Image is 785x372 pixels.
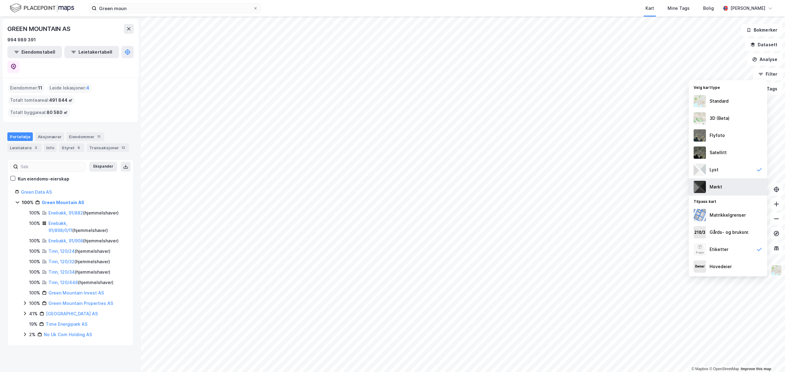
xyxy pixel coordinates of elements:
[694,164,706,176] img: luj3wr1y2y3+OchiMxRmMxRlscgabnMEmZ7DJGWxyBpucwSZnsMkZbHIGm5zBJmewyRlscgabnMEmZ7DJGWxyBpucwSZnsMkZ...
[8,95,75,105] div: Totalt tomteareal :
[29,300,40,307] div: 100%
[745,39,783,51] button: Datasett
[710,132,725,139] div: Flyfoto
[44,143,57,152] div: Info
[33,145,39,151] div: 3
[754,343,785,372] iframe: Chat Widget
[48,290,104,295] a: Green Mountain Invest AS
[694,146,706,159] img: 9k=
[29,209,40,217] div: 100%
[46,311,98,316] a: [GEOGRAPHIC_DATA] AS
[754,343,785,372] div: Kontrollprogram for chat
[29,289,40,297] div: 100%
[48,279,113,286] div: ( hjemmelshaver )
[29,310,38,317] div: 41%
[703,5,714,12] div: Bolig
[710,211,746,219] div: Matrikkelgrenser
[694,129,706,142] img: Z
[48,280,78,285] a: Tinn, 120/448
[694,181,706,193] img: nCdM7BzjoCAAAAAElFTkSuQmCC
[29,237,40,245] div: 100%
[48,301,113,306] a: Green Mountain Properties AS
[753,68,783,80] button: Filter
[29,268,40,276] div: 100%
[44,332,92,337] a: No Uk Com Holding AS
[87,143,129,152] div: Transaksjoner
[48,220,126,234] div: ( hjemmelshaver )
[18,175,69,183] div: Kun eiendoms-eierskap
[42,200,84,205] a: Green Mountain AS
[8,108,70,117] div: Totalt byggareal :
[710,97,729,105] div: Standard
[710,263,732,270] div: Hovedeier
[48,238,83,243] a: Enebakk, 91/908
[741,367,771,371] a: Improve this map
[689,195,767,207] div: Tilpass kart
[76,145,82,151] div: 6
[38,84,42,92] span: 11
[49,97,73,104] span: 491 844 ㎡
[771,264,782,276] img: Z
[754,83,783,95] button: Tags
[64,46,119,58] button: Leietakertabell
[694,243,706,256] img: Z
[48,258,110,265] div: ( hjemmelshaver )
[710,115,729,122] div: 3D (Beta)
[29,279,40,286] div: 100%
[48,221,72,233] a: Enebakk, 91/898/0/11
[29,220,40,227] div: 100%
[67,132,104,141] div: Eiendommer
[21,189,52,195] a: Green Data AS
[710,166,718,173] div: Lyst
[29,331,36,338] div: 2%
[689,82,767,93] div: Velg karttype
[645,5,654,12] div: Kart
[694,260,706,273] img: majorOwner.b5e170eddb5c04bfeeff.jpeg
[741,24,783,36] button: Bokmerker
[691,367,708,371] a: Mapbox
[59,143,84,152] div: Styret
[7,132,33,141] div: Portefølje
[694,112,706,124] img: Z
[48,259,75,264] a: Tinn, 120/32
[120,145,126,151] div: 12
[86,84,89,92] span: 4
[48,249,75,254] a: Tinn, 120/24
[10,3,74,13] img: logo.f888ab2527a4732fd821a326f86c7f29.svg
[29,248,40,255] div: 100%
[48,237,119,245] div: ( hjemmelshaver )
[7,36,36,44] div: 994 989 391
[7,46,62,58] button: Eiendomstabell
[694,209,706,221] img: cadastreBorders.cfe08de4b5ddd52a10de.jpeg
[7,24,72,34] div: GREEN MOUNTAIN AS
[694,226,706,238] img: cadastreKeys.547ab17ec502f5a4ef2b.jpeg
[7,143,41,152] div: Leietakere
[710,229,749,236] div: Gårds- og bruksnr.
[35,132,64,141] div: Aksjonærer
[46,321,87,327] a: Time Energipark AS
[710,246,728,253] div: Etiketter
[29,258,40,265] div: 100%
[47,109,68,116] span: 80 580 ㎡
[97,4,253,13] input: Søk på adresse, matrikkel, gårdeiere, leietakere eller personer
[18,162,85,171] input: Søk
[730,5,765,12] div: [PERSON_NAME]
[710,149,727,156] div: Satellitt
[89,162,117,172] button: Ekspander
[22,199,33,206] div: 100%
[48,210,83,215] a: Enebakk, 91/882
[709,367,739,371] a: OpenStreetMap
[96,134,102,140] div: 11
[48,269,75,275] a: Tinn, 120/34
[48,209,119,217] div: ( hjemmelshaver )
[710,183,722,191] div: Mørkt
[48,268,110,276] div: ( hjemmelshaver )
[47,83,92,93] div: Leide lokasjoner :
[668,5,690,12] div: Mine Tags
[747,53,783,66] button: Analyse
[29,321,37,328] div: 19%
[48,248,110,255] div: ( hjemmelshaver )
[8,83,45,93] div: Eiendommer :
[694,95,706,107] img: Z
